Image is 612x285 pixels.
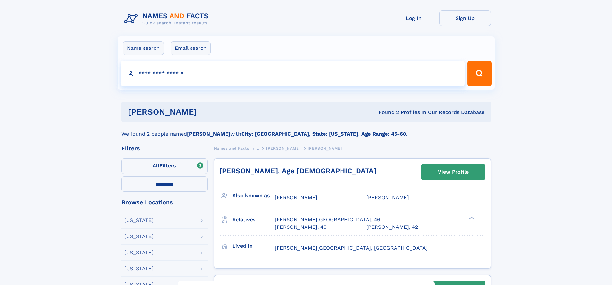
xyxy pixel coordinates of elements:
[214,144,249,152] a: Names and Facts
[171,41,211,55] label: Email search
[366,194,409,200] span: [PERSON_NAME]
[232,190,275,201] h3: Also known as
[124,234,154,239] div: [US_STATE]
[241,131,406,137] b: City: [GEOGRAPHIC_DATA], State: [US_STATE], Age Range: 45-60
[121,61,465,86] input: search input
[124,266,154,271] div: [US_STATE]
[366,224,418,231] a: [PERSON_NAME], 42
[256,144,259,152] a: L
[266,144,300,152] a: [PERSON_NAME]
[467,216,475,220] div: ❯
[438,165,469,179] div: View Profile
[121,200,208,205] div: Browse Locations
[123,41,164,55] label: Name search
[232,241,275,252] h3: Lived in
[421,164,485,180] a: View Profile
[266,146,300,151] span: [PERSON_NAME]
[256,146,259,151] span: L
[121,122,491,138] div: We found 2 people named with .
[275,245,428,251] span: [PERSON_NAME][GEOGRAPHIC_DATA], [GEOGRAPHIC_DATA]
[121,10,214,28] img: Logo Names and Facts
[187,131,230,137] b: [PERSON_NAME]
[232,214,275,225] h3: Relatives
[439,10,491,26] a: Sign Up
[121,146,208,151] div: Filters
[467,61,491,86] button: Search Button
[124,250,154,255] div: [US_STATE]
[388,10,439,26] a: Log In
[308,146,342,151] span: [PERSON_NAME]
[121,158,208,174] label: Filters
[275,194,317,200] span: [PERSON_NAME]
[219,167,376,175] a: [PERSON_NAME], Age [DEMOGRAPHIC_DATA]
[288,109,484,116] div: Found 2 Profiles In Our Records Database
[128,108,288,116] h1: [PERSON_NAME]
[124,218,154,223] div: [US_STATE]
[275,224,327,231] a: [PERSON_NAME], 40
[153,163,159,169] span: All
[275,216,380,223] a: [PERSON_NAME][GEOGRAPHIC_DATA], 46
